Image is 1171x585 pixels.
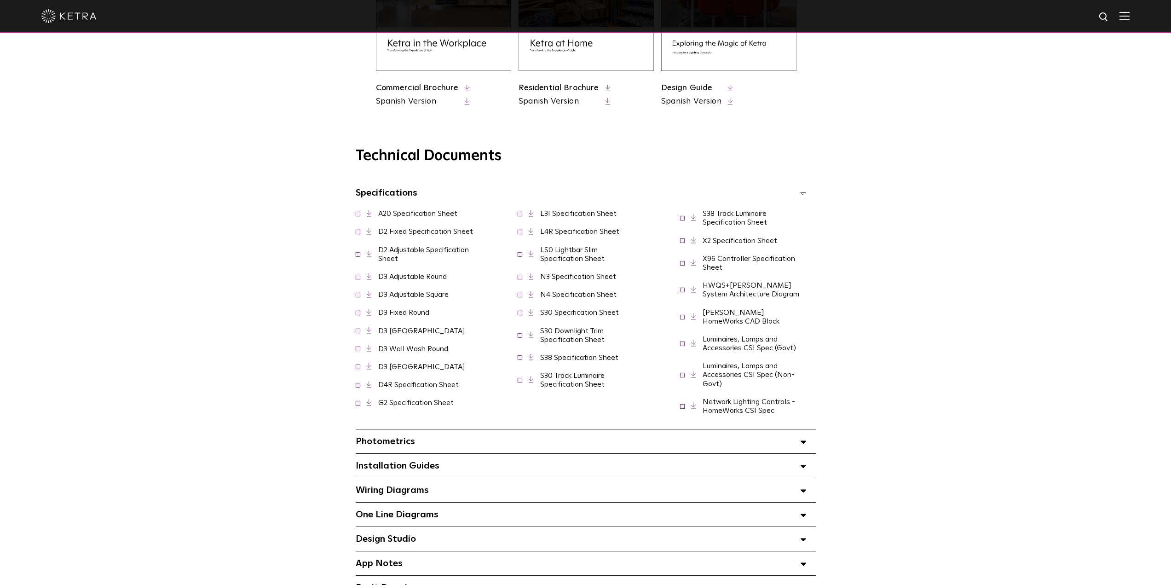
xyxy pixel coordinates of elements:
[356,188,417,197] span: Specifications
[703,362,795,387] a: Luminaires, Lamps and Accessories CSI Spec (Non-Govt)
[703,237,777,244] a: X2 Specification Sheet
[703,309,779,325] a: [PERSON_NAME] HomeWorks CAD Block
[378,381,459,388] a: D4R Specification Sheet
[378,345,448,353] a: D3 Wall Wash Round
[356,510,438,519] span: One Line Diagrams
[540,210,617,217] a: L3I Specification Sheet
[356,559,403,568] span: App Notes
[540,273,616,280] a: N3 Specification Sheet
[540,291,617,298] a: N4 Specification Sheet
[703,282,799,298] a: HWQS+[PERSON_NAME] System Architecture Diagram
[540,246,605,262] a: LS0 Lightbar Slim Specification Sheet
[378,291,449,298] a: D3 Adjustable Square
[378,363,465,371] a: D3 [GEOGRAPHIC_DATA]
[356,461,439,470] span: Installation Guides
[378,309,429,316] a: D3 Fixed Round
[1098,12,1110,23] img: search icon
[378,273,447,280] a: D3 Adjustable Round
[703,398,795,414] a: Network Lighting Controls - HomeWorks CSI Spec
[356,147,816,165] h3: Technical Documents
[356,486,429,495] span: Wiring Diagrams
[41,9,97,23] img: ketra-logo-2019-white
[661,84,713,92] a: Design Guide
[540,372,605,388] a: S30 Track Luminaire Specification Sheet
[540,309,619,316] a: S30 Specification Sheet
[356,534,416,544] span: Design Studio
[540,228,619,235] a: L4R Specification Sheet
[376,96,459,107] a: Spanish Version
[519,96,599,107] a: Spanish Version
[661,96,721,107] a: Spanish Version
[378,399,454,406] a: G2 Specification Sheet
[1119,12,1130,20] img: Hamburger%20Nav.svg
[378,246,469,262] a: D2 Adjustable Specification Sheet
[378,228,473,235] a: D2 Fixed Specification Sheet
[378,210,457,217] a: A20 Specification Sheet
[703,210,767,226] a: S38 Track Luminaire Specification Sheet
[376,84,459,92] a: Commercial Brochure
[540,354,618,361] a: S38 Specification Sheet
[703,255,795,271] a: X96 Controller Specification Sheet
[519,84,599,92] a: Residential Brochure
[378,327,465,335] a: D3 [GEOGRAPHIC_DATA]
[540,327,605,343] a: S30 Downlight Trim Specification Sheet
[703,336,796,352] a: Luminaires, Lamps and Accessories CSI Spec (Govt)
[356,437,415,446] span: Photometrics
